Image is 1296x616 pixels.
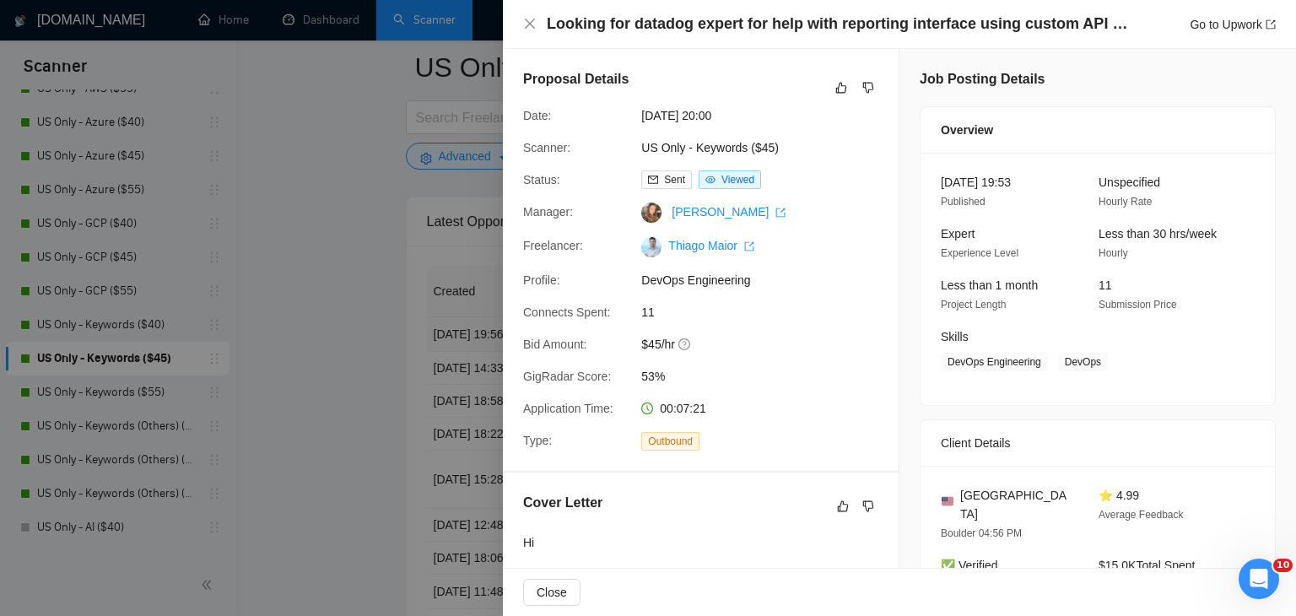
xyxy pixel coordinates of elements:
img: Profile image for Nazar [245,27,278,61]
span: Unspecified [1099,176,1160,189]
span: dislike [862,500,874,513]
button: dislike [858,496,878,516]
span: Help [267,503,294,515]
span: Experience Level [941,247,1018,259]
span: close [523,17,537,30]
span: Date: [523,109,551,122]
span: Submission Price [1099,299,1177,311]
span: [GEOGRAPHIC_DATA] [960,486,1072,523]
span: Status: [523,173,560,186]
span: Type: [523,434,552,447]
span: Manager: [523,205,573,219]
span: Freelancer: [523,239,583,252]
button: dislike [858,78,878,98]
p: Hi [EMAIL_ADDRESS][DOMAIN_NAME] 👋 [34,120,304,206]
span: mail [648,175,658,185]
span: Outbound [641,432,699,451]
button: Search for help [24,318,313,352]
img: Profile image for Oleksandr [181,27,214,61]
span: Messages [140,503,198,515]
a: [PERSON_NAME] export [672,205,786,219]
button: Close [523,579,580,606]
h4: Looking for datadog expert for help with reporting interface using custom API integration [547,14,1129,35]
span: export [744,241,754,251]
span: 10 [1273,559,1293,572]
iframe: Intercom live chat [1239,559,1279,599]
span: like [835,81,847,95]
button: like [833,496,853,516]
span: 53% [641,367,894,386]
button: Close [523,17,537,31]
span: Expert [941,227,975,240]
span: question-circle [678,338,692,351]
span: Bid Amount: [523,338,587,351]
span: export [775,208,786,218]
span: 11 [641,303,894,322]
div: Client Details [941,420,1255,466]
button: like [831,78,851,98]
div: Ask a question [17,256,321,302]
span: Application Time: [523,402,613,415]
p: How can we help? [34,206,304,235]
button: Help [225,461,337,528]
span: $45/hr [641,335,894,354]
img: c1nIYiYEnWxP2TfA_dGaGsU0yq_D39oq7r38QHb4DlzjuvjqWQxPJgmVLd1BESEi1_ [641,237,661,257]
span: Profile: [523,273,560,287]
img: Profile image for Viktor [213,27,246,61]
span: clock-circle [641,403,653,414]
span: ⭐ 4.99 [1099,489,1139,502]
span: DevOps [1058,353,1108,371]
span: Sent [664,174,685,186]
span: eye [705,175,715,185]
span: GigRadar Score: [523,370,611,383]
a: Go to Upworkexport [1190,18,1276,31]
div: ✅ How To: Connect your agency to [DOMAIN_NAME] [24,359,313,408]
span: DevOps Engineering [641,271,894,289]
span: Less than 1 month [941,278,1038,292]
div: Ask a question [35,270,283,288]
span: Published [941,196,985,208]
img: logo [34,32,61,59]
a: Thiago Maior export [668,239,754,252]
span: ✅ Verified [941,559,998,572]
span: Project Length [941,299,1006,311]
span: 11 [1099,278,1112,292]
span: Home [37,503,75,515]
span: [DATE] 19:53 [941,176,1011,189]
div: 🔠 GigRadar Search Syntax: Query Operators for Optimized Job Searches [35,414,283,450]
span: [DATE] 20:00 [641,106,894,125]
span: Average Feedback [1099,509,1184,521]
span: US Only - Keywords ($45) [641,138,894,157]
span: Skills [941,330,969,343]
span: Viewed [721,174,754,186]
span: Hourly Rate [1099,196,1152,208]
span: Scanner: [523,141,570,154]
span: Less than 30 hrs/week [1099,227,1217,240]
span: Connects Spent: [523,305,611,319]
img: 🇺🇸 [942,495,953,507]
span: like [837,500,849,513]
button: Messages [112,461,224,528]
div: 🔠 GigRadar Search Syntax: Query Operators for Optimized Job Searches [24,408,313,457]
span: Search for help [35,327,137,344]
span: export [1266,19,1276,30]
span: 00:07:21 [660,402,706,415]
div: ✅ How To: Connect your agency to [DOMAIN_NAME] [35,365,283,401]
span: Close [537,583,567,602]
span: $15.0K Total Spent [1099,559,1195,572]
span: Boulder 04:56 PM [941,527,1022,539]
span: Overview [941,121,993,139]
span: Hourly [1099,247,1128,259]
h5: Job Posting Details [920,69,1045,89]
span: DevOps Engineering [941,353,1048,371]
div: Close [290,27,321,57]
h5: Proposal Details [523,69,629,89]
h5: Cover Letter [523,493,602,513]
span: dislike [862,81,874,95]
